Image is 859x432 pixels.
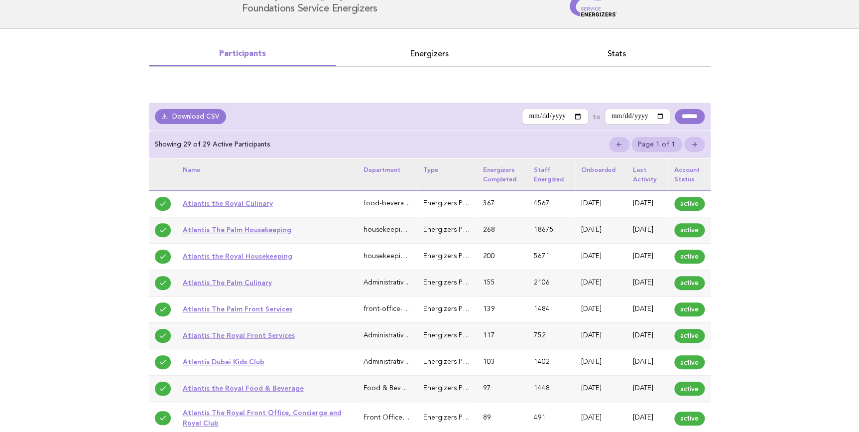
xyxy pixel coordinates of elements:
a: Atlantis The Palm Culinary [183,279,272,287]
a: Download CSV [155,109,227,124]
td: [DATE] [627,243,668,270]
a: Energizers [336,47,523,61]
td: 1402 [528,349,575,376]
td: 155 [477,270,528,296]
th: Name [177,158,358,190]
span: active [674,250,705,264]
a: Atlantis The Royal Front Office, Concierge and Royal Club [183,409,342,427]
p: Showing 29 of 29 Active Participants [155,140,270,149]
a: Atlantis Dubai Kids Club [183,358,264,366]
td: [DATE] [627,349,668,376]
a: Atlantis the Royal Housekeeping [183,252,292,260]
td: 139 [477,296,528,323]
span: Energizers Participant [423,253,492,260]
span: active [674,197,705,211]
th: Staff energized [528,158,575,190]
a: Atlantis The Royal Front Services [183,331,295,339]
a: Atlantis the Royal Culinary [183,199,273,207]
td: [DATE] [627,217,668,243]
a: Stats [523,47,711,61]
td: 1448 [528,376,575,402]
td: [DATE] [627,376,668,402]
span: Front Office, Concierge and Royal Club [364,415,490,421]
span: active [674,223,705,237]
span: active [674,276,705,290]
span: active [674,412,705,426]
span: active [674,329,705,343]
span: front-office-guest-services [364,306,448,312]
th: Department [358,158,417,190]
td: [DATE] [627,323,668,349]
span: food-beverage [364,200,412,207]
td: 4567 [528,190,575,217]
td: [DATE] [575,376,627,402]
td: [DATE] [575,190,627,217]
span: active [674,355,705,369]
td: 200 [477,243,528,270]
td: [DATE] [627,190,668,217]
span: Energizers Participant [423,332,492,339]
span: Energizers Participant [423,200,492,207]
a: Participants [149,47,336,61]
td: [DATE] [575,270,627,296]
td: 5671 [528,243,575,270]
td: 268 [477,217,528,243]
td: 18675 [528,217,575,243]
td: [DATE] [575,217,627,243]
span: active [674,382,705,396]
td: 103 [477,349,528,376]
span: Energizers Participant [423,415,492,421]
span: Administrative & General (Executive Office, HR, IT, Finance) [364,359,548,365]
th: Last activity [627,158,668,190]
span: Energizers Participant [423,227,492,233]
span: housekeeping-laundry [364,227,435,233]
td: 367 [477,190,528,217]
td: [DATE] [575,323,627,349]
th: Onboarded [575,158,627,190]
a: Atlantis The Palm Housekeeping [183,226,291,234]
span: Energizers Participant [423,359,492,365]
td: [DATE] [627,270,668,296]
td: 1484 [528,296,575,323]
td: [DATE] [575,243,627,270]
span: Energizers Participant [423,385,492,392]
th: Account status [668,158,711,190]
th: Type [417,158,477,190]
a: Atlantis the Royal Food & Beverage [183,384,304,392]
td: 2106 [528,270,575,296]
label: to [593,112,601,121]
span: Administrative & General (Executive Office, HR, IT, Finance) [364,280,548,286]
span: Energizers Participant [423,306,492,312]
td: [DATE] [575,296,627,323]
span: Food & Beverage [364,385,419,392]
span: Energizers Participant [423,280,492,286]
span: Administrative & General (Executive Office, HR, IT, Finance) [364,332,548,339]
td: 752 [528,323,575,349]
td: [DATE] [627,296,668,323]
td: 117 [477,323,528,349]
th: Energizers completed [477,158,528,190]
span: active [674,302,705,316]
a: Atlantis The Palm Front Services [183,305,292,313]
td: 97 [477,376,528,402]
td: [DATE] [575,349,627,376]
span: housekeeping-laundry [364,253,435,260]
